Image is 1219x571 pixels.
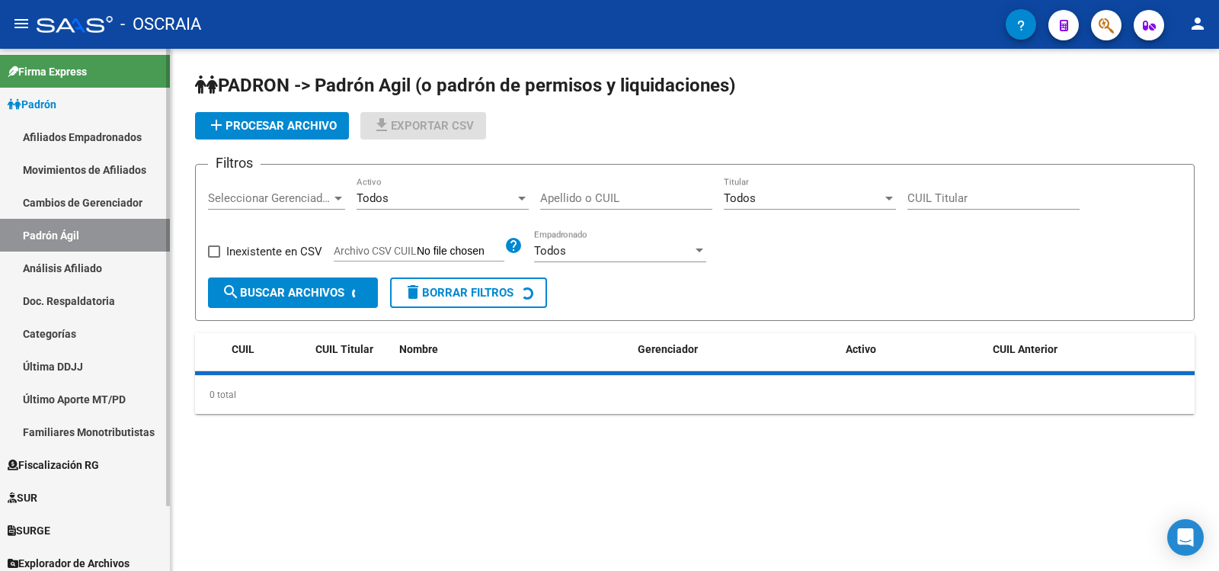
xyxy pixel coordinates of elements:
datatable-header-cell: CUIL [226,333,309,366]
datatable-header-cell: Nombre [393,333,632,366]
span: CUIL [232,343,254,355]
span: Nombre [399,343,438,355]
button: Exportar CSV [360,112,486,140]
span: Borrar Filtros [404,286,514,300]
span: Inexistente en CSV [226,242,322,261]
span: Todos [357,191,389,205]
button: Procesar archivo [195,112,349,140]
div: 0 total [195,376,1195,414]
datatable-header-cell: CUIL Anterior [987,333,1195,366]
h3: Filtros [208,152,261,174]
span: PADRON -> Padrón Agil (o padrón de permisos y liquidaciones) [195,75,735,96]
span: Padrón [8,96,56,113]
datatable-header-cell: CUIL Titular [309,333,393,366]
span: SURGE [8,522,50,539]
mat-icon: file_download [373,116,391,134]
span: Activo [846,343,876,355]
mat-icon: search [222,283,240,301]
span: CUIL Titular [315,343,373,355]
mat-icon: person [1189,14,1207,33]
span: Fiscalización RG [8,457,99,473]
span: Procesar archivo [207,119,337,133]
span: Todos [724,191,756,205]
span: Seleccionar Gerenciador [208,191,331,205]
button: Borrar Filtros [390,277,547,308]
button: Buscar Archivos [208,277,378,308]
mat-icon: menu [12,14,30,33]
span: Buscar Archivos [222,286,344,300]
mat-icon: add [207,116,226,134]
mat-icon: help [504,236,523,255]
span: Todos [534,244,566,258]
span: SUR [8,489,37,506]
input: Archivo CSV CUIL [417,245,504,258]
div: Open Intercom Messenger [1167,519,1204,556]
mat-icon: delete [404,283,422,301]
span: Archivo CSV CUIL [334,245,417,257]
span: Exportar CSV [373,119,474,133]
span: Gerenciador [638,343,698,355]
span: CUIL Anterior [993,343,1057,355]
span: Firma Express [8,63,87,80]
datatable-header-cell: Gerenciador [632,333,840,366]
datatable-header-cell: Activo [840,333,987,366]
span: - OSCRAIA [120,8,201,41]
